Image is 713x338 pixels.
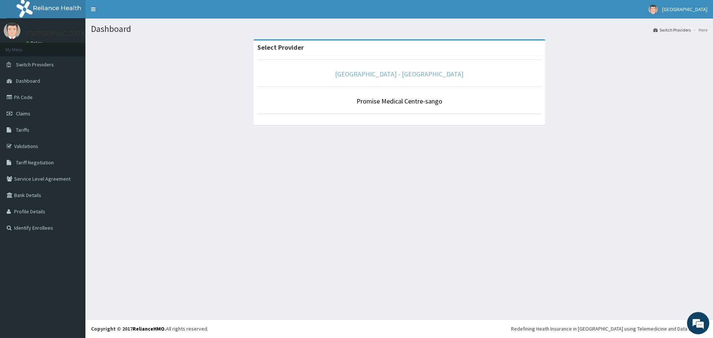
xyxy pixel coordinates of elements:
[91,325,166,332] strong: Copyright © 2017 .
[648,5,658,14] img: User Image
[16,78,40,84] span: Dashboard
[26,40,44,46] a: Online
[133,325,165,332] a: RelianceHMO
[511,325,707,332] div: Redefining Heath Insurance in [GEOGRAPHIC_DATA] using Telemedicine and Data Science!
[356,97,442,105] a: Promise Medical Centre-sango
[16,127,29,133] span: Tariffs
[16,110,30,117] span: Claims
[16,61,54,68] span: Switch Providers
[662,6,707,13] span: [GEOGRAPHIC_DATA]
[26,30,87,37] p: [GEOGRAPHIC_DATA]
[691,27,707,33] li: Here
[653,27,691,33] a: Switch Providers
[16,159,54,166] span: Tariff Negotiation
[4,22,20,39] img: User Image
[91,24,707,34] h1: Dashboard
[85,319,713,338] footer: All rights reserved.
[257,43,304,52] strong: Select Provider
[335,70,463,78] a: [GEOGRAPHIC_DATA] - [GEOGRAPHIC_DATA]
